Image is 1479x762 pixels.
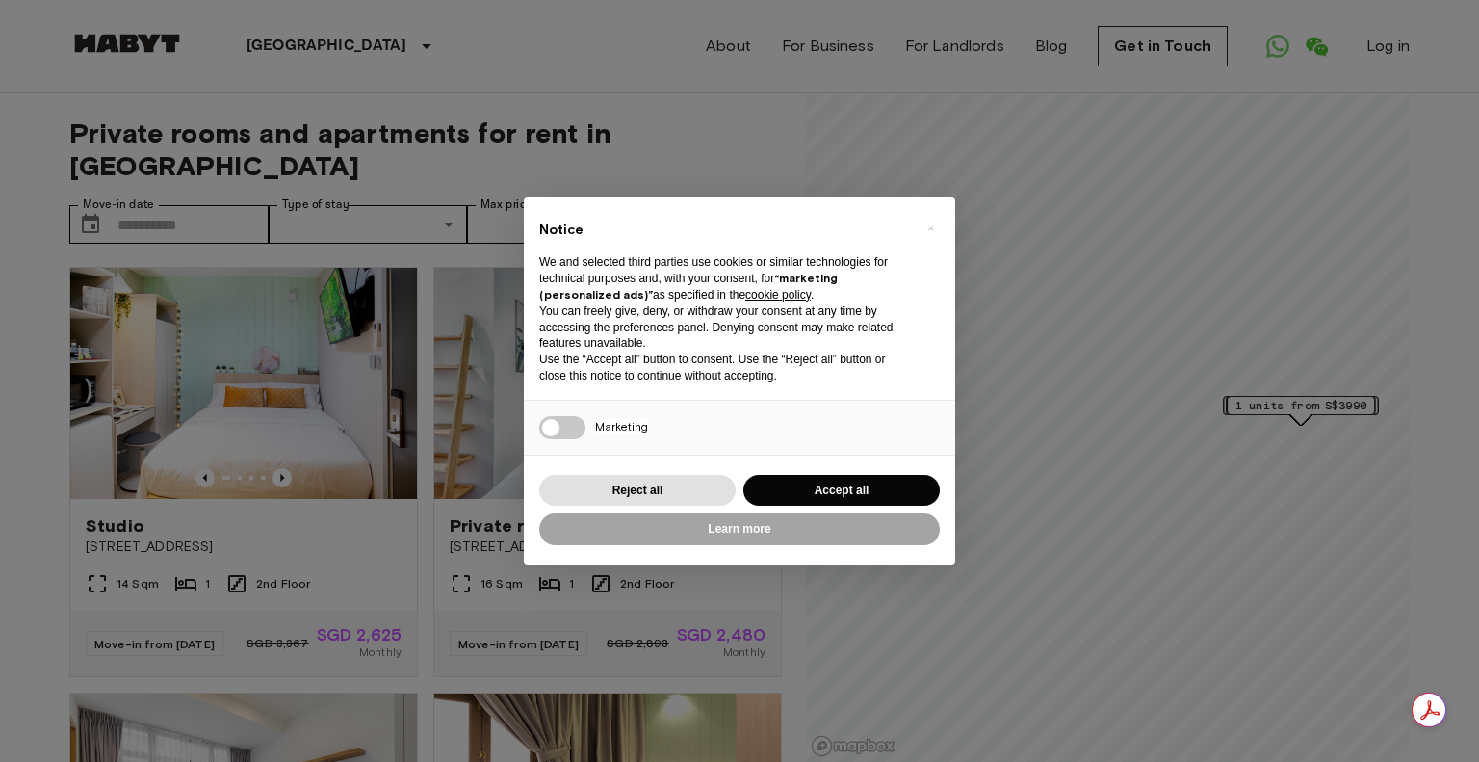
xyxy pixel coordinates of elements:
[539,221,909,240] h2: Notice
[927,217,934,240] span: ×
[595,419,648,434] span: Marketing
[915,213,946,244] button: Close this notice
[539,513,940,545] button: Learn more
[539,352,909,384] p: Use the “Accept all” button to consent. Use the “Reject all” button or close this notice to conti...
[743,475,940,507] button: Accept all
[539,303,909,352] p: You can freely give, deny, or withdraw your consent at any time by accessing the preferences pane...
[539,254,909,302] p: We and selected third parties use cookies or similar technologies for technical purposes and, wit...
[539,475,736,507] button: Reject all
[745,288,811,302] a: cookie policy
[539,271,838,302] strong: “marketing (personalized ads)”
